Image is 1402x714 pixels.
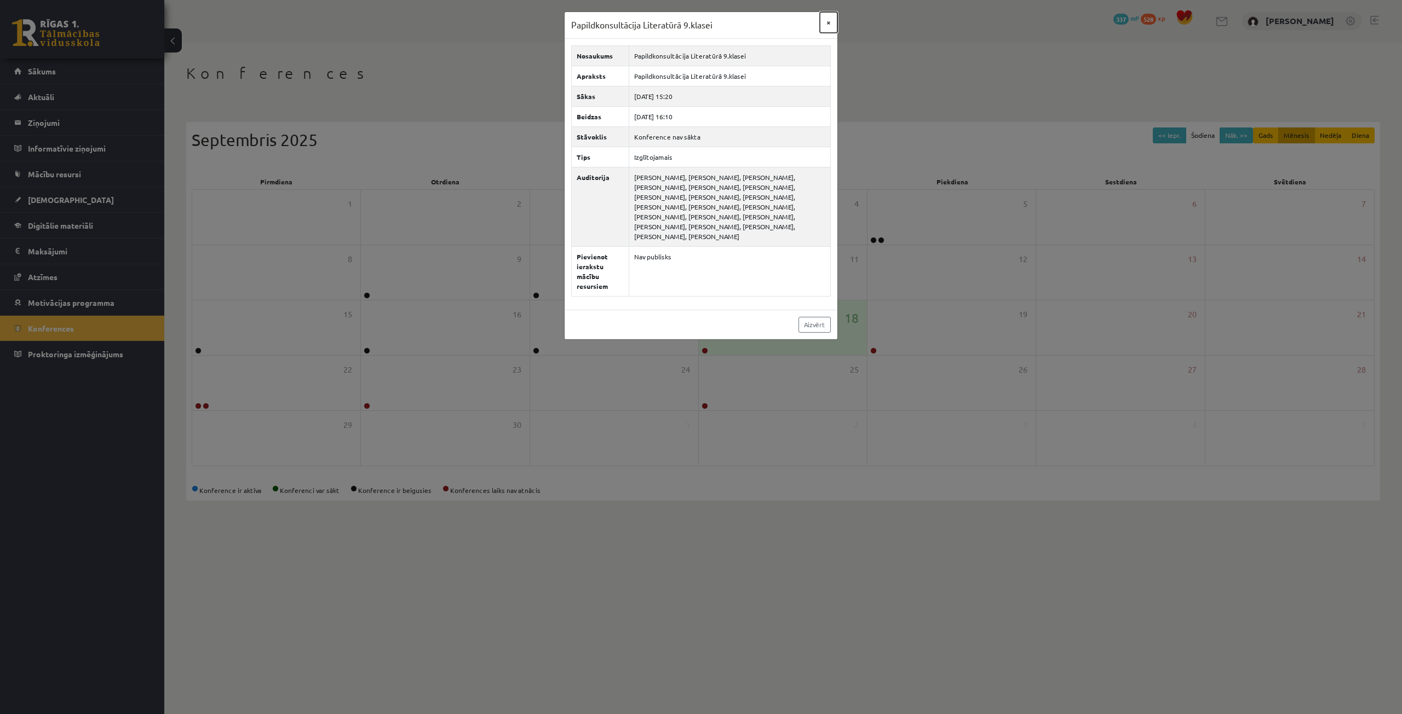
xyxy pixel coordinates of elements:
[629,45,830,66] td: Papildkonsultācija Literatūrā 9.klasei
[571,19,713,32] h3: Papildkonsultācija Literatūrā 9.klasei
[572,246,629,296] th: Pievienot ierakstu mācību resursiem
[820,12,837,33] button: ×
[629,246,830,296] td: Nav publisks
[572,167,629,246] th: Auditorija
[629,66,830,86] td: Papildkonsultācija Literatūrā 9.klasei
[798,317,831,333] a: Aizvērt
[572,45,629,66] th: Nosaukums
[572,147,629,167] th: Tips
[572,106,629,126] th: Beidzas
[572,86,629,106] th: Sākas
[572,126,629,147] th: Stāvoklis
[629,86,830,106] td: [DATE] 15:20
[629,147,830,167] td: Izglītojamais
[629,167,830,246] td: [PERSON_NAME], [PERSON_NAME], [PERSON_NAME], [PERSON_NAME], [PERSON_NAME], [PERSON_NAME], [PERSON...
[572,66,629,86] th: Apraksts
[629,126,830,147] td: Konference nav sākta
[629,106,830,126] td: [DATE] 16:10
